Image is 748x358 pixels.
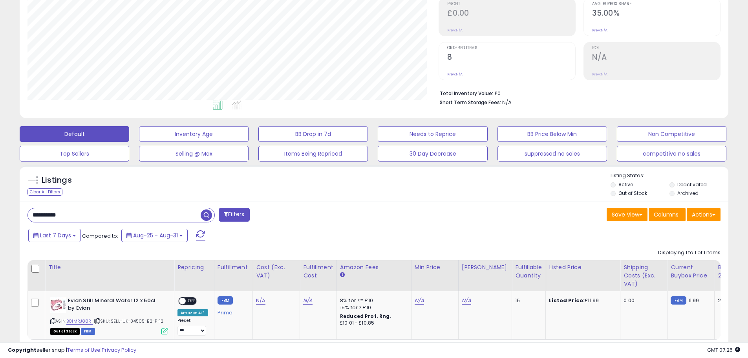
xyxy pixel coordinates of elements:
[440,99,501,106] b: Short Term Storage Fees:
[102,346,136,354] a: Privacy Policy
[592,72,607,77] small: Prev: N/A
[617,126,726,142] button: Non Competitive
[378,146,487,162] button: 30 Day Decrease
[256,297,265,305] a: N/A
[677,181,707,188] label: Deactivated
[707,346,740,354] span: 2025-09-8 07:25 GMT
[177,263,211,272] div: Repricing
[258,146,368,162] button: Items Being Repriced
[48,263,171,272] div: Title
[592,2,720,6] span: Avg. Buybox Share
[592,28,607,33] small: Prev: N/A
[462,263,508,272] div: [PERSON_NAME]
[8,347,136,354] div: seller snap | |
[186,298,198,305] span: OFF
[440,88,715,97] li: £0
[515,263,542,280] div: Fulfillable Quantity
[28,229,81,242] button: Last 7 Days
[624,263,664,288] div: Shipping Costs (Exc. VAT)
[618,181,633,188] label: Active
[447,9,575,19] h2: £0.00
[447,28,463,33] small: Prev: N/A
[258,126,368,142] button: BB Drop in 7d
[256,263,296,280] div: Cost (Exc. VAT)
[50,297,168,334] div: ASIN:
[515,297,540,304] div: 15
[617,146,726,162] button: competitive no sales
[82,232,118,240] span: Compared to:
[592,46,720,50] span: ROI
[27,188,62,196] div: Clear All Filters
[218,296,233,305] small: FBM
[549,263,617,272] div: Listed Price
[462,297,471,305] a: N/A
[340,272,345,279] small: Amazon Fees.
[415,263,455,272] div: Min Price
[303,263,333,280] div: Fulfillment Cost
[677,190,699,196] label: Archived
[20,126,129,142] button: Default
[94,318,164,324] span: | SKU: SELL-UK-34505-B2-P-12
[121,229,188,242] button: Aug-25 - Aug-31
[340,320,405,327] div: £10.01 - £10.85
[378,126,487,142] button: Needs to Reprice
[688,297,699,304] span: 11.99
[671,296,686,305] small: FBM
[50,328,80,335] span: All listings that are currently out of stock and unavailable for purchase on Amazon
[624,297,661,304] div: 0.00
[718,263,746,280] div: BB Share 24h.
[8,346,37,354] strong: Copyright
[218,307,247,316] div: Prime
[502,99,512,106] span: N/A
[618,190,647,196] label: Out of Stock
[177,318,208,336] div: Preset:
[497,126,607,142] button: BB Price Below Min
[497,146,607,162] button: suppressed no sales
[340,263,408,272] div: Amazon Fees
[218,263,249,272] div: Fulfillment
[139,126,249,142] button: Inventory Age
[447,72,463,77] small: Prev: N/A
[340,297,405,304] div: 8% for <= £10
[415,297,424,305] a: N/A
[447,2,575,6] span: Profit
[219,208,249,222] button: Filters
[68,297,163,314] b: Evian Still Mineral Water 12 x 50cl by Evian
[81,328,95,335] span: FBM
[303,297,313,305] a: N/A
[66,318,93,325] a: B01MRJ88RI
[447,53,575,63] h2: 8
[177,309,208,316] div: Amazon AI *
[549,297,585,304] b: Listed Price:
[649,208,686,221] button: Columns
[592,53,720,63] h2: N/A
[67,346,101,354] a: Terms of Use
[440,90,493,97] b: Total Inventory Value:
[671,263,711,280] div: Current Buybox Price
[42,175,72,186] h5: Listings
[50,297,66,313] img: 51pejDTjI-L._SL40_.jpg
[654,211,679,218] span: Columns
[133,231,178,239] span: Aug-25 - Aug-31
[340,313,391,319] b: Reduced Prof. Rng.
[20,146,129,162] button: Top Sellers
[718,297,744,304] div: 2%
[139,146,249,162] button: Selling @ Max
[340,304,405,311] div: 15% for > £10
[611,172,728,180] p: Listing States:
[447,46,575,50] span: Ordered Items
[658,249,721,257] div: Displaying 1 to 1 of 1 items
[687,208,721,221] button: Actions
[592,9,720,19] h2: 35.00%
[40,231,71,239] span: Last 7 Days
[607,208,647,221] button: Save View
[549,297,614,304] div: £11.99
